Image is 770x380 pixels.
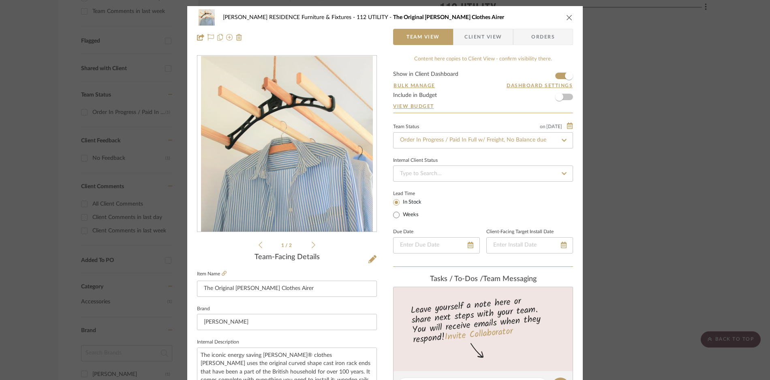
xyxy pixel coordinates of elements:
mat-radio-group: Select item type [393,197,435,220]
a: Invite Collaborator [444,324,513,345]
label: Internal Description [197,340,239,344]
span: [PERSON_NAME] RESIDENCE Furniture & Fixtures [223,15,357,20]
div: Leave yourself a note here or share next steps with your team. You will receive emails when they ... [392,292,574,347]
button: Bulk Manage [393,82,436,89]
div: Team Status [393,125,419,129]
label: In Stock [401,199,421,206]
div: Content here copies to Client View - confirm visibility there. [393,55,573,63]
span: Tasks / To-Dos / [430,275,483,283]
input: Type to Search… [393,165,573,182]
div: Internal Client Status [393,159,438,163]
span: Team View [406,29,440,45]
div: team Messaging [393,275,573,284]
div: Team-Facing Details [197,253,377,262]
input: Enter Item Name [197,281,377,297]
label: Lead Time [393,190,435,197]
span: on [540,124,545,129]
label: Client-Facing Target Install Date [486,230,554,234]
span: 2 [289,243,293,248]
button: Dashboard Settings [506,82,573,89]
button: close [566,14,573,21]
img: Remove from project [236,34,242,41]
label: Item Name [197,271,227,277]
a: View Budget [393,103,573,109]
label: Brand [197,307,210,311]
div: 0 [197,56,376,232]
span: Client View [464,29,502,45]
span: / [285,243,289,248]
img: 35955243-42ba-4665-97df-14be2015282f_436x436.jpg [201,56,373,232]
span: The Original [PERSON_NAME] Clothes Airer [393,15,504,20]
input: Enter Due Date [393,237,480,253]
span: 112 UTILITY [357,15,393,20]
label: Weeks [401,211,419,219]
span: [DATE] [545,124,563,129]
input: Type to Search… [393,132,573,148]
span: Orders [522,29,564,45]
img: 35955243-42ba-4665-97df-14be2015282f_48x40.jpg [197,9,216,26]
label: Due Date [393,230,413,234]
input: Enter Install Date [486,237,573,253]
input: Enter Brand [197,314,377,330]
span: 1 [281,243,285,248]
